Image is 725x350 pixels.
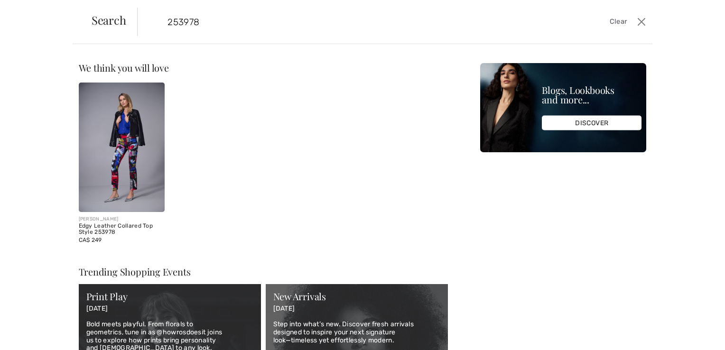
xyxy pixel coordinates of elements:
[160,8,516,36] input: TYPE TO SEARCH
[79,237,102,243] span: CA$ 249
[86,305,253,313] p: [DATE]
[273,292,440,301] div: New Arrivals
[79,83,165,212] img: Edgy Leather Collared Top Style 253978. Black
[79,223,165,236] div: Edgy Leather Collared Top Style 253978
[92,14,126,26] span: Search
[273,305,440,313] p: [DATE]
[273,321,440,344] p: Step into what’s new. Discover fresh arrivals designed to inspire your next signature look—timele...
[86,292,253,301] div: Print Play
[542,85,641,104] div: Blogs, Lookbooks and more...
[79,216,165,223] div: [PERSON_NAME]
[634,14,649,29] button: Close
[480,63,646,152] img: Blogs, Lookbooks and more...
[79,267,448,276] div: Trending Shopping Events
[79,61,169,74] span: We think you will love
[610,17,627,27] span: Clear
[21,7,40,15] span: Chat
[542,116,641,130] div: DISCOVER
